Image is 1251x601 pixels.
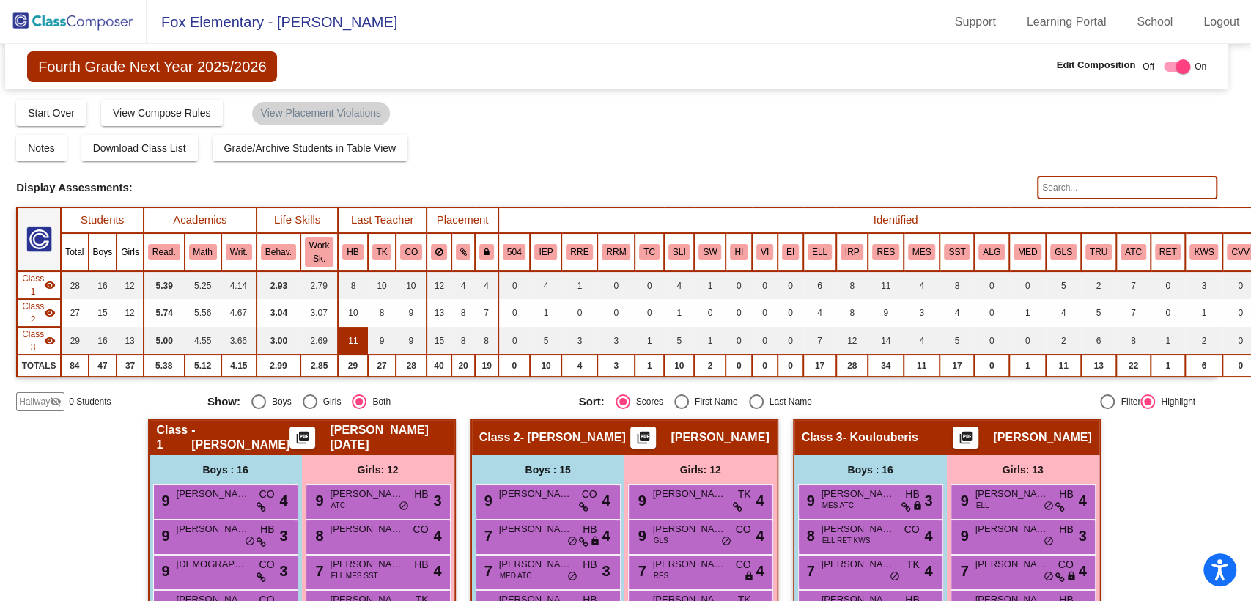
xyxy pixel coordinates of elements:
button: CO [400,244,422,260]
td: 0 [597,299,635,327]
td: 28 [61,271,88,299]
td: 5.38 [144,355,185,377]
mat-icon: visibility [44,307,56,319]
td: 11 [904,355,940,377]
td: 4.15 [221,355,257,377]
td: 2 [1081,271,1116,299]
td: 1 [561,271,597,299]
th: Placement [427,207,498,233]
td: 0 [778,327,803,355]
span: 0 Students [69,395,111,408]
td: 4 [1046,299,1081,327]
a: Support [943,10,1008,34]
td: 0 [635,299,664,327]
td: 4 [561,355,597,377]
td: 0 [974,355,1009,377]
td: 4 [475,271,498,299]
td: Alexa Koulouberis - Koulouberis [17,327,61,355]
td: 0 [498,299,531,327]
button: Math [189,244,217,260]
th: Retention [1151,233,1186,271]
td: 8 [836,271,868,299]
th: Kindergarten Waiver Student [1185,233,1222,271]
th: Allergy [974,233,1009,271]
td: 7 [803,327,836,355]
div: Boys : 16 [794,455,947,484]
a: Logout [1192,10,1251,34]
span: HB [1059,487,1073,502]
td: 5 [940,327,974,355]
td: 0 [974,299,1009,327]
td: 40 [427,355,451,377]
td: 15 [427,327,451,355]
button: IEP [534,244,557,260]
td: 3 [597,355,635,377]
td: 0 [778,299,803,327]
span: [PERSON_NAME] [975,487,1049,501]
td: 22 [1116,355,1151,377]
button: Grade/Archive Students in Table View [213,135,408,161]
th: Truancy/Attendance Concerns [1081,233,1116,271]
th: Resource Room ELA [561,233,597,271]
td: 1 [694,271,726,299]
button: SW [698,244,721,260]
div: First Name [689,395,738,408]
td: 6 [803,271,836,299]
td: 13 [1081,355,1116,377]
span: [PERSON_NAME] [822,487,895,501]
span: Class 2 [479,430,520,445]
td: 17 [940,355,974,377]
input: Search... [1037,176,1217,199]
span: Sort: [579,395,605,408]
span: [PERSON_NAME] [653,487,726,501]
td: 1 [664,299,695,327]
td: 5 [1046,271,1081,299]
th: Visually Impaired (2.0 if primary) [752,233,778,271]
td: 13 [117,327,144,355]
button: Read. [148,244,180,260]
th: Glasses [1046,233,1081,271]
th: Life Skills [257,207,338,233]
button: RET [1155,244,1181,260]
td: 11 [1046,355,1081,377]
td: 0 [752,355,778,377]
td: 6 [1185,355,1222,377]
button: ALG [978,244,1005,260]
button: Work Sk. [305,237,333,267]
span: Class 1 [157,423,192,452]
mat-icon: picture_as_pdf [294,430,311,451]
th: Individual Reading Improvement Plan (IRIP: K-3) [836,233,868,271]
td: 20 [451,355,476,377]
th: Students [61,207,144,233]
th: Individualized Education Plan [530,233,561,271]
td: 2 [694,355,726,377]
td: 5.12 [185,355,221,377]
button: RRE [566,244,593,260]
td: 10 [664,355,695,377]
td: 27 [61,299,88,327]
td: TOTALS [17,355,61,377]
span: Fox Elementary - [PERSON_NAME] [147,10,397,34]
td: 12 [117,299,144,327]
button: Behav. [261,244,296,260]
td: 10 [338,299,367,327]
td: 16 [89,327,117,355]
mat-icon: visibility [44,279,56,291]
th: Academics [144,207,257,233]
td: 5 [530,327,561,355]
span: 4 [279,490,287,512]
button: Print Students Details [289,427,315,449]
span: [PERSON_NAME] [499,487,572,501]
td: 1 [1151,327,1186,355]
button: Notes [16,135,67,161]
td: 1 [694,327,726,355]
th: Girls [117,233,144,271]
button: View Compose Rules [101,100,223,126]
td: 3.00 [257,327,300,355]
td: 14 [868,327,903,355]
td: 3.04 [257,299,300,327]
button: TK [372,244,392,260]
td: 4 [664,271,695,299]
button: ATC [1121,244,1146,260]
td: 15 [89,299,117,327]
